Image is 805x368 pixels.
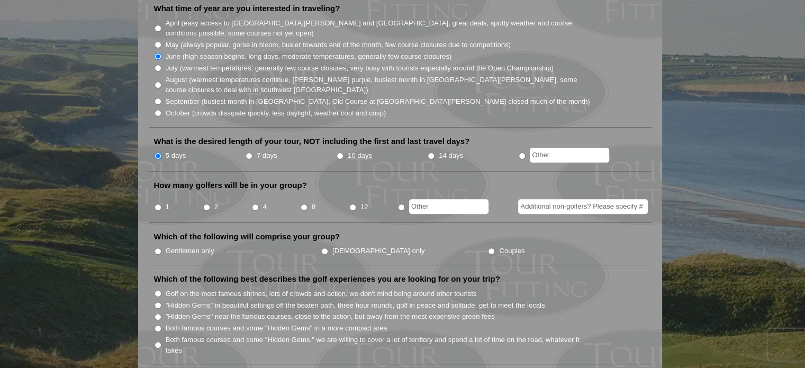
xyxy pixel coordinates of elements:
[154,180,307,191] label: How many golfers will be in your group?
[348,150,372,161] label: 10 days
[360,202,368,212] label: 12
[166,108,386,119] label: October (crowds dissipate quickly, less daylight, weather cool and crisp)
[263,202,267,212] label: 4
[166,289,477,299] label: Golf on the most famous shrines, lots of crowds and action, we don't mind being around other tour...
[154,3,340,14] label: What time of year are you interested in traveling?
[166,75,591,95] label: August (warmest temperatures continue, [PERSON_NAME] purple, busiest month in [GEOGRAPHIC_DATA][P...
[166,335,591,355] label: Both famous courses and some "Hidden Gems," we are willing to cover a lot of territory and spend ...
[154,231,340,242] label: Which of the following will comprise your group?
[166,63,554,74] label: July (warmest temperatures, generally few course closures, very busy with tourists especially aro...
[257,150,277,161] label: 7 days
[154,136,470,147] label: What is the desired length of your tour, NOT including the first and last travel days?
[166,40,511,50] label: May (always popular, gorse in bloom, busier towards end of the month, few course closures due to ...
[166,96,590,107] label: September (busiest month in [GEOGRAPHIC_DATA], Old Course at [GEOGRAPHIC_DATA][PERSON_NAME] close...
[166,150,186,161] label: 5 days
[312,202,315,212] label: 8
[166,202,169,212] label: 1
[499,246,524,256] label: Couples
[439,150,463,161] label: 14 days
[166,300,545,311] label: "Hidden Gems" in beautiful settings off the beaten path, three hour rounds, golf in peace and sol...
[530,148,609,163] input: Other
[409,199,489,214] input: Other
[166,311,495,322] label: "Hidden Gems" near the famous courses, close to the action, but away from the most expensive gree...
[166,246,214,256] label: Gentlemen only
[154,274,500,284] label: Which of the following best describes the golf experiences you are looking for on your trip?
[166,51,452,62] label: June (high season begins, long days, moderate temperatures, generally few course closures)
[166,323,387,334] label: Both famous courses and some "Hidden Gems" in a more compact area
[214,202,218,212] label: 2
[332,246,424,256] label: [DEMOGRAPHIC_DATA] only
[166,18,591,39] label: April (easy access to [GEOGRAPHIC_DATA][PERSON_NAME] and [GEOGRAPHIC_DATA], great deals, spotty w...
[518,199,648,214] input: Additional non-golfers? Please specify #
